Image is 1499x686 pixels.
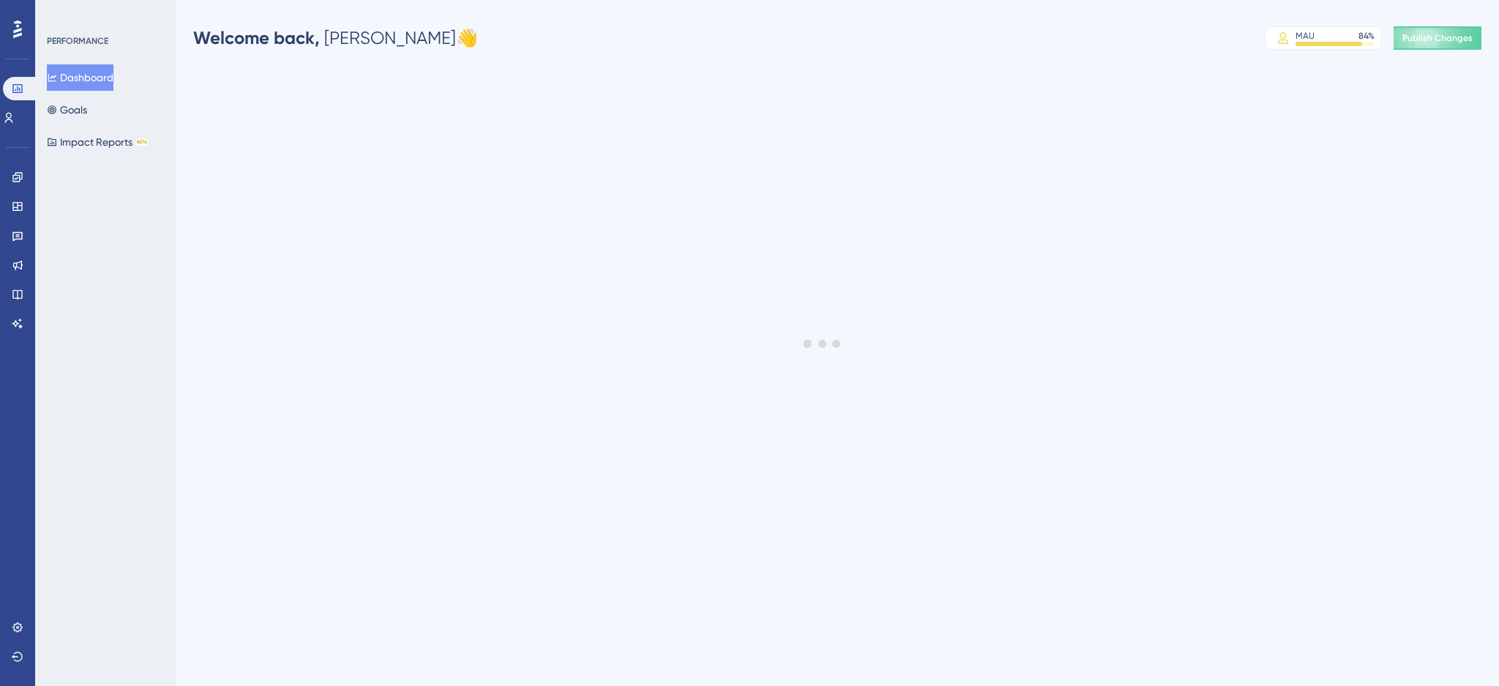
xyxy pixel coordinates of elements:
div: 84 % [1358,30,1375,42]
span: Welcome back, [193,27,320,48]
button: Dashboard [47,64,113,91]
button: Goals [47,97,87,123]
div: BETA [135,138,149,146]
button: Publish Changes [1394,26,1481,50]
div: [PERSON_NAME] 👋 [193,26,478,50]
div: PERFORMANCE [47,35,108,47]
div: MAU [1296,30,1315,42]
span: Publish Changes [1402,32,1473,44]
button: Impact ReportsBETA [47,129,149,155]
